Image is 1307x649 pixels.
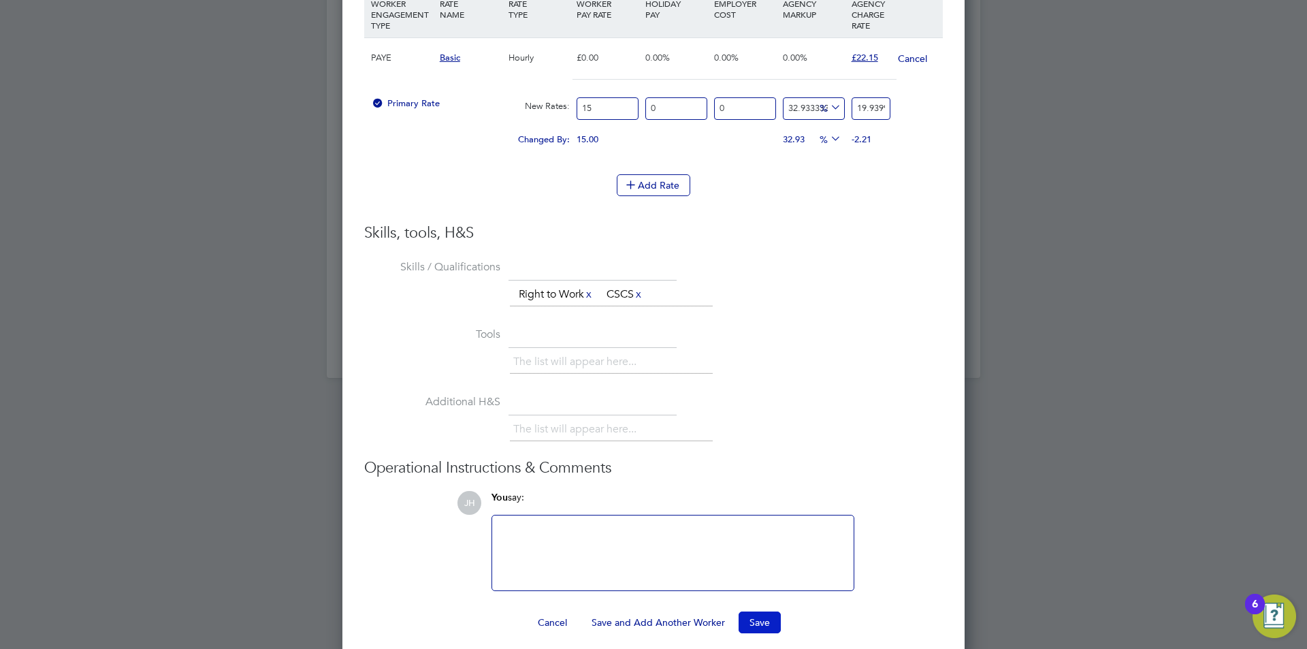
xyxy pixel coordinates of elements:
div: 6 [1252,604,1258,622]
a: x [584,285,594,303]
label: Tools [364,328,500,342]
span: JH [457,491,481,515]
li: The list will appear here... [513,353,642,371]
button: Save and Add Another Worker [581,612,736,633]
span: 15.00 [577,133,598,145]
span: % [815,99,843,114]
span: 32.93 [783,133,805,145]
span: 0.00% [783,52,807,63]
span: You [491,492,508,503]
span: Basic [440,52,460,63]
h3: Skills, tools, H&S [364,223,943,243]
button: Cancel [897,52,928,65]
div: New Rates: [505,93,574,119]
h3: Operational Instructions & Comments [364,458,943,478]
button: Add Rate [617,174,690,196]
span: 0.00% [645,52,670,63]
div: Hourly [505,38,574,78]
span: Primary Rate [371,97,440,109]
li: CSCS [601,285,649,304]
div: £0.00 [573,38,642,78]
li: The list will appear here... [513,420,642,439]
span: -2.21 [852,133,871,145]
label: Skills / Qualifications [364,260,500,274]
button: Open Resource Center, 6 new notifications [1253,595,1296,638]
label: Additional H&S [364,395,500,409]
div: Changed By: [368,127,573,153]
button: Cancel [527,612,578,633]
div: say: [491,491,854,515]
button: Save [739,612,781,633]
a: x [634,285,643,303]
span: % [815,131,843,146]
div: PAYE [368,38,436,78]
span: £22.15 [852,52,878,63]
li: Right to Work [513,285,599,304]
span: 0.00% [714,52,739,63]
